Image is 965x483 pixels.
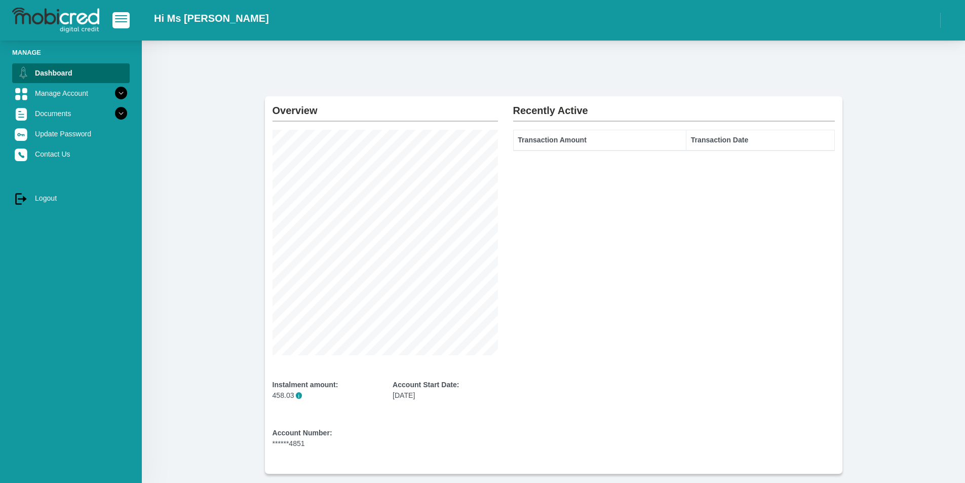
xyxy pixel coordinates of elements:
[12,144,130,164] a: Contact Us
[393,380,498,401] div: [DATE]
[12,8,99,33] img: logo-mobicred.svg
[273,429,332,437] b: Account Number:
[686,130,835,151] th: Transaction Date
[393,381,459,389] b: Account Start Date:
[12,48,130,57] li: Manage
[513,130,686,151] th: Transaction Amount
[513,96,835,117] h2: Recently Active
[12,124,130,143] a: Update Password
[273,96,498,117] h2: Overview
[12,104,130,123] a: Documents
[273,390,378,401] p: 458.03
[12,189,130,208] a: Logout
[154,12,269,24] h2: Hi Ms [PERSON_NAME]
[273,381,338,389] b: Instalment amount:
[12,84,130,103] a: Manage Account
[296,392,302,399] span: i
[12,63,130,83] a: Dashboard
